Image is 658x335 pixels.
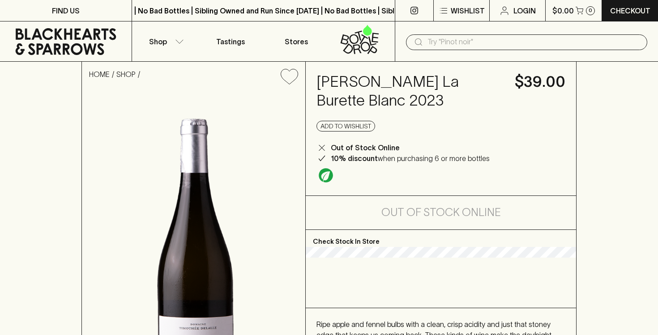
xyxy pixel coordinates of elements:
p: Login [513,5,536,16]
a: Tastings [198,21,264,61]
p: Checkout [610,5,650,16]
p: Check Stock In Store [306,230,576,247]
p: Stores [285,36,308,47]
p: 0 [589,8,592,13]
b: 10% discount [331,154,378,162]
h4: [PERSON_NAME] La Burette Blanc 2023 [316,72,504,110]
p: Out of Stock Online [331,142,400,153]
h5: Out of Stock Online [381,205,501,220]
a: Organic [316,166,335,185]
button: Add to wishlist [316,121,375,131]
input: Try "Pinot noir" [427,35,640,49]
p: Shop [149,36,167,47]
h4: $39.00 [515,72,565,91]
button: Add to wishlist [277,65,302,88]
a: HOME [89,70,110,78]
p: Wishlist [451,5,485,16]
p: FIND US [52,5,80,16]
p: $0.00 [552,5,574,16]
a: SHOP [116,70,136,78]
button: Shop [132,21,198,61]
a: Stores [264,21,329,61]
p: Tastings [216,36,245,47]
p: when purchasing 6 or more bottles [331,153,490,164]
img: Organic [319,168,333,182]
